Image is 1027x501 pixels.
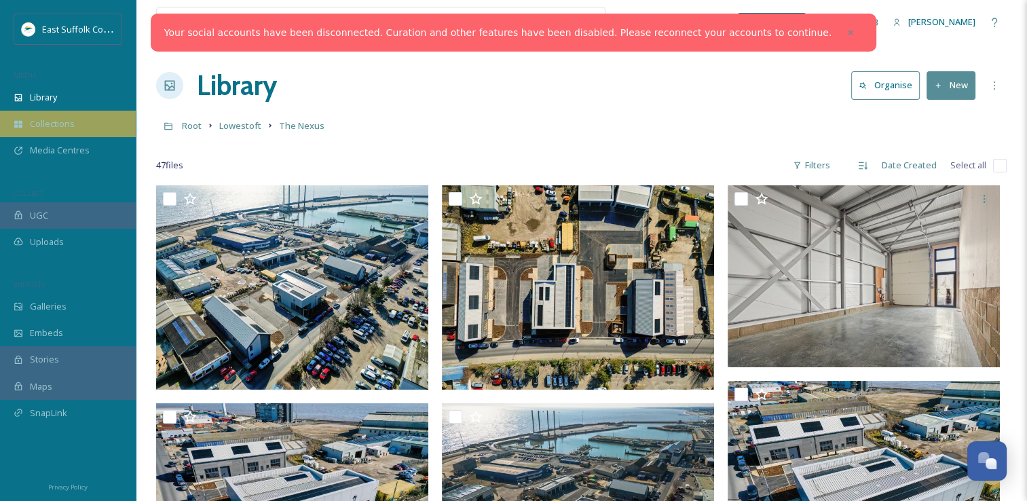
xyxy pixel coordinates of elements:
[851,71,920,99] button: Organise
[164,26,832,40] a: Your social accounts have been disconnected. Curation and other features have been disabled. Plea...
[219,119,261,132] span: Lowestoft
[30,91,57,104] span: Library
[519,9,598,35] a: View all files
[42,22,122,35] span: East Suffolk Council
[279,117,324,134] a: The Nexus
[30,209,48,222] span: UGC
[14,188,43,198] span: COLLECT
[728,185,1000,367] img: The Nexus (44).jpg
[442,185,714,390] img: The Nexus (45).jpg
[22,22,35,36] img: ESC%20Logo.png
[156,185,428,390] img: The Nexus (46).jpg
[875,152,944,179] div: Date Created
[182,117,202,134] a: Root
[786,152,837,179] div: Filters
[156,159,183,172] span: 47 file s
[30,327,63,339] span: Embeds
[30,380,52,393] span: Maps
[182,119,202,132] span: Root
[30,144,90,157] span: Media Centres
[188,7,470,37] input: Search your library
[950,159,986,172] span: Select all
[30,353,59,366] span: Stories
[927,71,975,99] button: New
[30,117,75,130] span: Collections
[886,9,982,35] a: [PERSON_NAME]
[30,407,67,420] span: SnapLink
[197,65,277,106] a: Library
[967,441,1007,481] button: Open Chat
[738,13,806,32] a: What's New
[219,117,261,134] a: Lowestoft
[48,483,88,491] span: Privacy Policy
[14,279,45,289] span: WIDGETS
[48,478,88,494] a: Privacy Policy
[908,16,975,28] span: [PERSON_NAME]
[30,236,64,248] span: Uploads
[30,300,67,313] span: Galleries
[851,71,927,99] a: Organise
[14,70,37,80] span: MEDIA
[279,119,324,132] span: The Nexus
